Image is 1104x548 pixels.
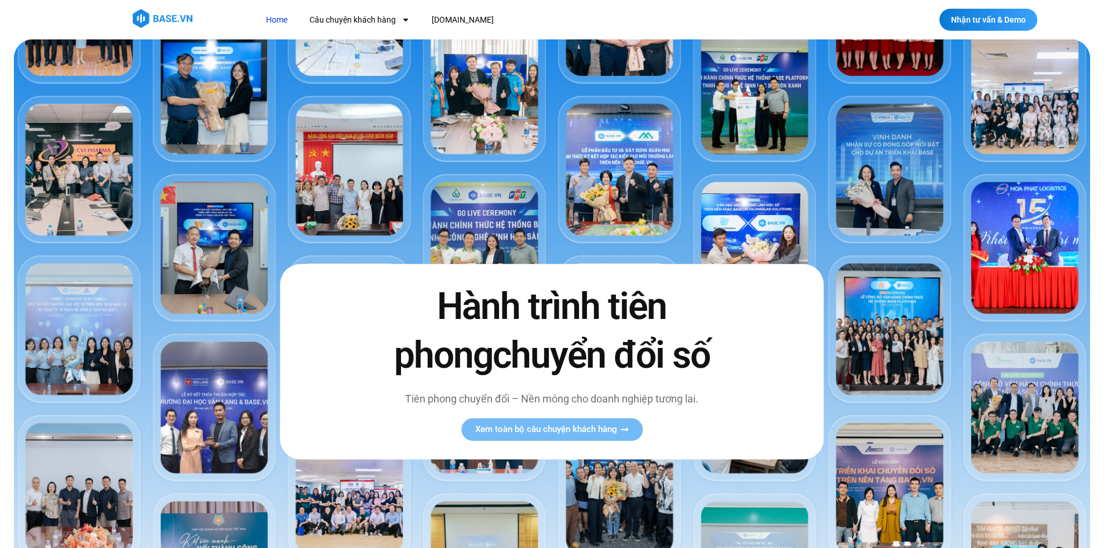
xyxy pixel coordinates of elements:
nav: Menu [257,9,706,31]
p: Tiên phong chuyển đổi – Nền móng cho doanh nghiệp tương lai. [369,391,734,407]
a: Home [257,9,296,31]
a: Nhận tư vấn & Demo [939,9,1037,31]
span: chuyển đổi số [493,333,710,377]
a: [DOMAIN_NAME] [423,9,502,31]
span: Nhận tư vấn & Demo [951,16,1026,24]
h2: Hành trình tiên phong [369,283,734,379]
span: Xem toàn bộ câu chuyện khách hàng [475,425,617,434]
a: Câu chuyện khách hàng [301,9,418,31]
a: Xem toàn bộ câu chuyện khách hàng [461,418,643,441]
